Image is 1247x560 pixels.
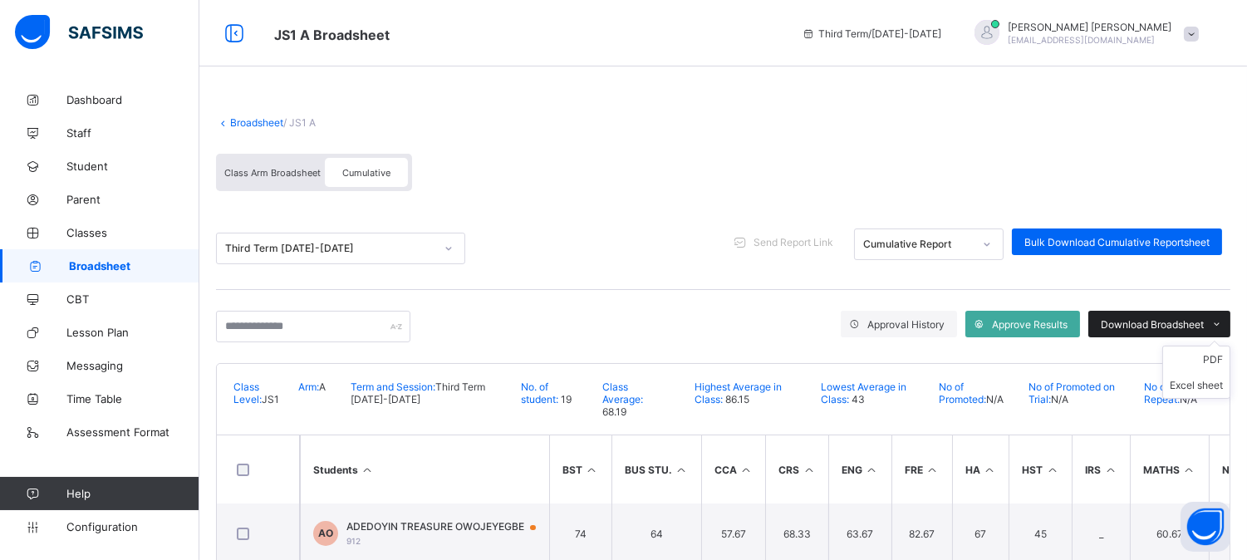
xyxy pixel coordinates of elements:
[346,520,552,533] span: ADEDOYIN TREASURE OWOJEYEGBE
[346,536,361,546] span: 912
[66,520,199,533] span: Configuration
[849,393,865,405] span: 43
[66,126,199,140] span: Staff
[1103,464,1117,476] i: Sort in Ascending Order
[262,393,279,405] span: JS1
[983,464,997,476] i: Sort in Ascending Order
[952,435,1009,504] th: HA
[66,160,199,173] span: Student
[66,392,199,405] span: Time Table
[66,326,199,339] span: Lesson Plan
[765,435,828,504] th: CRS
[300,435,549,504] th: Students
[549,435,611,504] th: BST
[1180,393,1197,405] span: N/A
[1009,435,1072,504] th: HST
[992,318,1068,331] span: Approve Results
[224,167,321,179] span: Class Arm Broadsheet
[230,116,283,129] a: Broadsheet
[602,381,643,405] span: Class Average:
[891,435,952,504] th: FRE
[723,393,749,405] span: 86.15
[1072,435,1130,504] th: IRS
[318,527,333,539] span: AO
[1045,464,1059,476] i: Sort in Ascending Order
[283,116,316,129] span: / JS1 A
[1130,435,1209,504] th: MATHS
[1181,502,1230,552] button: Open asap
[351,381,435,393] span: Term and Session:
[695,381,782,405] span: Highest Average in Class:
[863,238,973,251] div: Cumulative Report
[342,167,390,179] span: Cumulative
[828,435,891,504] th: ENG
[1029,381,1115,405] span: No of Promoted on Trial:
[319,381,326,393] span: A
[233,381,262,405] span: Class Level:
[611,435,701,504] th: BUS STU.
[558,393,572,405] span: 19
[66,93,199,106] span: Dashboard
[986,393,1004,405] span: N/A
[66,359,199,372] span: Messaging
[925,464,940,476] i: Sort in Ascending Order
[602,405,626,418] span: 68.19
[1008,21,1171,33] span: [PERSON_NAME] [PERSON_NAME]
[675,464,689,476] i: Sort in Ascending Order
[15,15,143,50] img: safsims
[754,236,833,248] span: Send Report Link
[1008,35,1155,45] span: [EMAIL_ADDRESS][DOMAIN_NAME]
[585,464,599,476] i: Sort in Ascending Order
[66,487,199,500] span: Help
[351,381,485,405] span: Third Term [DATE]-[DATE]
[1163,346,1230,372] li: dropdown-list-item-text-0
[821,381,906,405] span: Lowest Average in Class:
[802,464,816,476] i: Sort in Ascending Order
[69,259,199,273] span: Broadsheet
[1051,393,1068,405] span: N/A
[1024,236,1210,248] span: Bulk Download Cumulative Reportsheet
[867,318,945,331] span: Approval History
[274,27,390,43] span: Class Arm Broadsheet
[298,381,319,393] span: Arm:
[66,226,199,239] span: Classes
[521,381,558,405] span: No. of student:
[66,193,199,206] span: Parent
[1163,372,1230,398] li: dropdown-list-item-text-1
[1182,464,1196,476] i: Sort in Ascending Order
[361,464,375,476] i: Sort Ascending
[66,292,199,306] span: CBT
[1101,318,1204,331] span: Download Broadsheet
[225,243,434,255] div: Third Term [DATE]-[DATE]
[865,464,879,476] i: Sort in Ascending Order
[939,381,986,405] span: No of Promoted:
[958,20,1207,47] div: GERALDINEUGWU
[739,464,754,476] i: Sort in Ascending Order
[701,435,766,504] th: CCA
[802,27,941,40] span: session/term information
[1144,381,1180,405] span: No of Repeat:
[66,425,199,439] span: Assessment Format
